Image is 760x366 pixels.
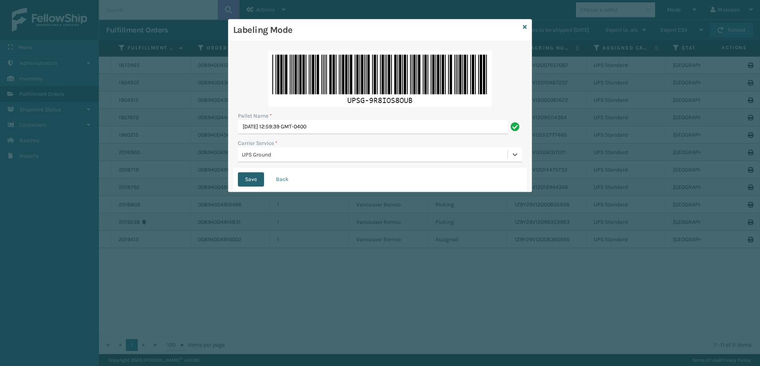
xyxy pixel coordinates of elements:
label: Carrier Service [238,139,277,147]
label: Pallet Name [238,112,272,120]
div: UPS Ground [242,151,508,159]
h3: Labeling Mode [233,24,520,36]
img: WRAAAAAElFTkSuQmCC [268,51,492,107]
button: Save [238,172,264,187]
button: Back [269,172,296,187]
